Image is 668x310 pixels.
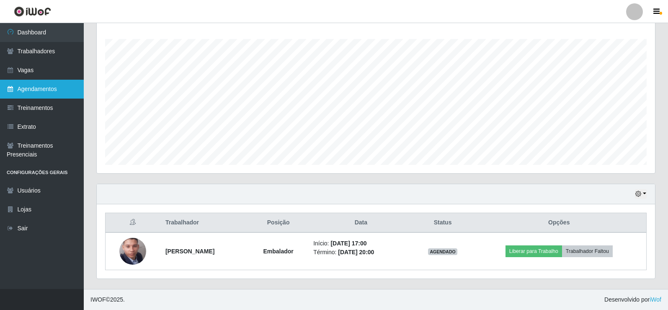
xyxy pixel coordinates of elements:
[90,296,106,303] span: IWOF
[650,296,661,303] a: iWof
[428,248,457,255] span: AGENDADO
[330,240,366,247] time: [DATE] 17:00
[308,213,413,233] th: Data
[14,6,51,17] img: CoreUI Logo
[165,248,214,255] strong: [PERSON_NAME]
[562,245,613,257] button: Trabalhador Faltou
[506,245,562,257] button: Liberar para Trabalho
[338,249,374,255] time: [DATE] 20:00
[472,213,647,233] th: Opções
[160,213,248,233] th: Trabalhador
[413,213,472,233] th: Status
[119,222,146,281] img: 1718410528864.jpeg
[604,295,661,304] span: Desenvolvido por
[313,248,408,257] li: Término:
[90,295,125,304] span: © 2025 .
[313,239,408,248] li: Início:
[248,213,308,233] th: Posição
[263,248,293,255] strong: Embalador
